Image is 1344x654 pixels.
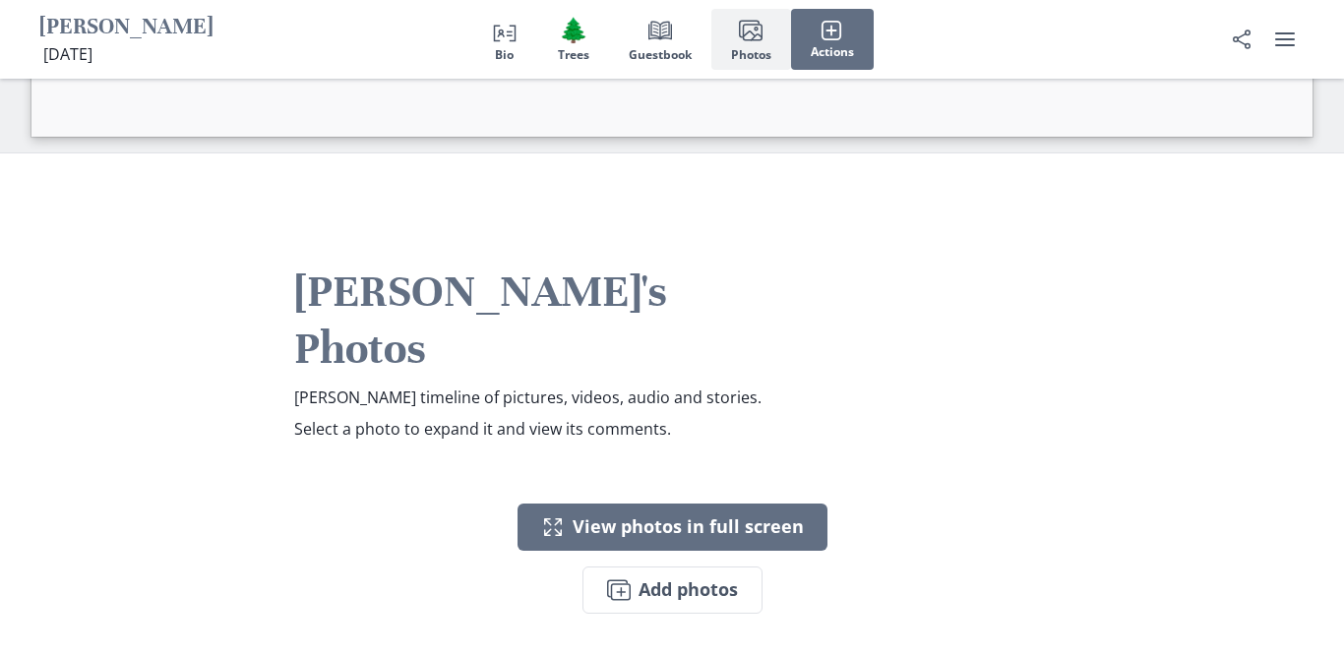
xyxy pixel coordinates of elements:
[495,48,514,62] span: Bio
[538,9,609,70] button: Trees
[471,9,538,70] button: Bio
[294,417,793,441] p: Select a photo to expand it and view its comments.
[711,9,791,70] button: Photos
[294,264,793,377] h2: [PERSON_NAME]'s Photos
[518,504,827,551] button: View photos in full screen
[43,43,92,65] span: [DATE]
[558,48,589,62] span: Trees
[731,48,771,62] span: Photos
[294,386,793,409] p: [PERSON_NAME] timeline of pictures, videos, audio and stories.
[582,566,763,614] button: Add photos
[629,48,692,62] span: Guestbook
[559,16,588,44] span: Tree
[609,9,711,70] button: Guestbook
[811,45,854,59] span: Actions
[791,9,874,70] button: Actions
[1265,20,1305,59] button: user menu
[1222,20,1261,59] button: Share Obituary
[39,13,214,43] h1: [PERSON_NAME]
